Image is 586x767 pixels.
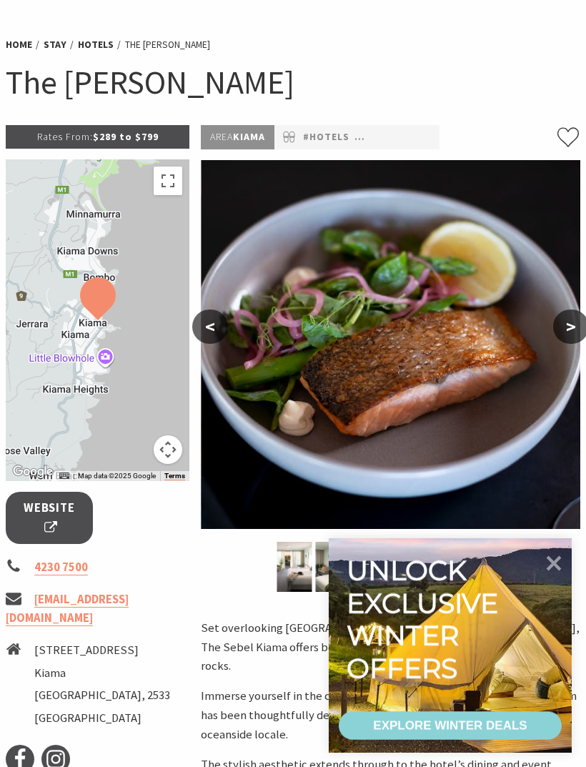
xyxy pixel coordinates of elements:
button: Keyboard shortcuts [59,471,69,481]
a: Click to see this area on Google Maps [9,462,56,481]
button: Toggle fullscreen view [154,167,182,195]
a: #Hotels [303,129,349,145]
a: Terms [164,472,185,480]
a: #Hotels, Motels & Resorts [354,129,510,145]
a: Home [6,38,32,51]
div: Unlock exclusive winter offers [347,554,505,684]
img: Deluxe Balcony Room [277,542,312,592]
a: Stay [44,38,66,51]
li: The [PERSON_NAME] [125,37,210,52]
a: Hotels [78,38,114,51]
h1: The [PERSON_NAME] [6,61,580,104]
button: < [192,310,228,344]
img: Google [9,462,56,481]
a: 4230 7500 [34,560,88,575]
p: Set overlooking [GEOGRAPHIC_DATA] and out to the [GEOGRAPHIC_DATA], The Sebel Kiama offers boutiq... [201,619,580,676]
p: $289 to $799 [6,125,189,148]
a: EXPLORE WINTER DEALS [339,711,562,740]
img: Yves Bar & Bistro [201,160,580,529]
a: [EMAIL_ADDRESS][DOMAIN_NAME] [6,592,129,627]
span: Website [24,499,75,537]
span: Map data ©2025 Google [78,472,156,480]
li: [STREET_ADDRESS] [34,641,170,660]
p: Kiama [201,125,274,149]
li: Kiama [34,664,170,683]
img: Superior Balcony Room [315,542,350,592]
div: EXPLORE WINTER DEALS [373,711,527,740]
span: Rates From: [37,130,93,143]
li: [GEOGRAPHIC_DATA], 2533 [34,686,170,706]
span: Area [210,130,233,143]
button: Map camera controls [154,435,182,464]
p: Immerse yourself in the contemporary accommodation, where each room has been thoughtfully designe... [201,687,580,744]
a: Website [6,492,93,544]
li: [GEOGRAPHIC_DATA] [34,709,170,728]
